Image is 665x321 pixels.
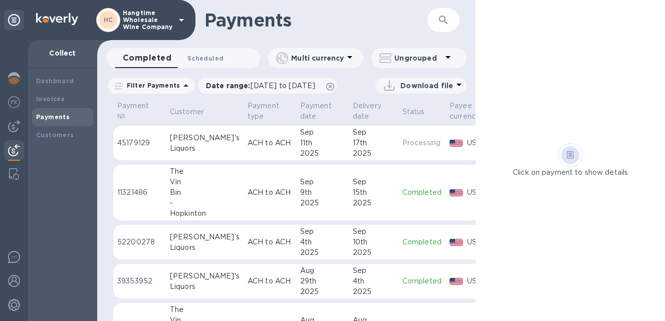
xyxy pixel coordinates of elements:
[248,237,292,247] p: ACH to ACH
[170,177,240,187] div: Vin
[402,107,425,117] p: Status
[170,187,240,198] div: Bin
[402,107,438,117] span: Status
[467,237,493,247] p: USD
[123,51,171,65] span: Completed
[467,138,493,148] p: USD
[36,131,74,139] b: Customers
[170,107,217,117] span: Customer
[353,237,394,247] div: 10th
[353,286,394,297] div: 2025
[353,138,394,148] div: 17th
[117,187,162,198] p: 11321486
[36,13,78,25] img: Logo
[248,187,292,198] p: ACH to ACH
[198,78,337,94] div: Date range:[DATE] to [DATE]
[170,208,240,219] div: Hopkinton
[251,82,315,90] span: [DATE] to [DATE]
[300,148,345,159] div: 2025
[402,187,441,198] p: Completed
[353,198,394,208] div: 2025
[123,81,180,90] p: Filter Payments
[467,276,493,286] p: USD
[206,81,320,91] p: Date range :
[300,177,345,187] div: Sep
[300,286,345,297] div: 2025
[300,127,345,138] div: Sep
[353,177,394,187] div: Sep
[170,304,240,315] div: The
[4,10,24,30] div: Unpin categories
[117,101,162,122] span: Payment №
[170,133,240,143] div: [PERSON_NAME]'s
[117,138,162,148] p: 45179129
[300,138,345,148] div: 11th
[248,101,279,122] p: Payment type
[300,198,345,208] div: 2025
[353,127,394,138] div: Sep
[450,101,493,122] span: Payee currency
[117,101,149,122] p: Payment №
[170,107,204,117] p: Customer
[291,53,344,63] p: Multi currency
[117,276,162,286] p: 39353952
[353,276,394,286] div: 4th
[187,53,224,64] span: Scheduled
[170,242,240,253] div: Liquors
[450,189,463,196] img: USD
[204,10,427,31] h1: Payments
[300,265,345,276] div: Aug
[402,237,441,247] p: Completed
[117,237,162,247] p: 52200278
[402,138,441,148] p: Processing
[467,187,493,198] p: USD
[450,278,463,285] img: USD
[353,101,381,122] p: Delivery date
[36,48,89,58] p: Collect
[170,271,240,281] div: [PERSON_NAME]'s
[353,265,394,276] div: Sep
[248,101,292,122] span: Payment type
[353,247,394,258] div: 2025
[353,226,394,237] div: Sep
[170,166,240,177] div: The
[170,232,240,242] div: [PERSON_NAME]'s
[170,198,240,208] div: -
[300,247,345,258] div: 2025
[353,187,394,198] div: 15th
[8,96,20,108] img: Foreign exchange
[104,16,113,24] b: HC
[170,281,240,292] div: Liquors
[400,81,453,91] p: Download file
[170,143,240,154] div: Liquors
[353,101,394,122] span: Delivery date
[300,101,332,122] p: Payment date
[353,148,394,159] div: 2025
[450,239,463,246] img: USD
[394,53,442,63] p: Ungrouped
[36,77,74,85] b: Dashboard
[513,167,628,178] p: Click on payment to show details
[450,101,480,122] p: Payee currency
[300,101,345,122] span: Payment date
[123,10,173,31] p: Hangtime Wholesale Wine Company
[300,187,345,198] div: 9th
[300,237,345,247] div: 4th
[300,276,345,286] div: 29th
[36,113,70,121] b: Payments
[36,95,65,103] b: Invoices
[248,276,292,286] p: ACH to ACH
[300,226,345,237] div: Sep
[248,138,292,148] p: ACH to ACH
[402,276,441,286] p: Completed
[450,140,463,147] img: USD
